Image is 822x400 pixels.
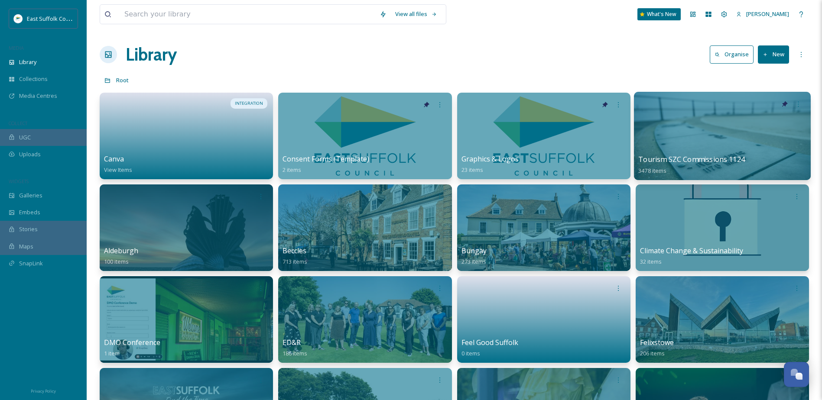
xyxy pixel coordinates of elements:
[19,75,48,83] span: Collections
[461,154,519,164] span: Graphics & Logos
[19,242,33,251] span: Maps
[283,247,307,265] a: Beccles713 items
[31,388,56,394] span: Privacy Policy
[31,385,56,396] a: Privacy Policy
[710,45,754,63] button: Organise
[104,246,138,255] span: Aldeburgh
[19,191,42,200] span: Galleries
[461,166,483,174] span: 23 items
[283,258,307,265] span: 713 items
[14,14,23,23] img: ESC%20Logo.png
[19,133,31,142] span: UGC
[9,178,29,184] span: WIDGETS
[283,339,307,357] a: ED&R186 items
[283,154,369,164] span: Consent Forms (Template)
[100,93,273,179] a: INTEGRATIONCanvaView Items
[461,258,486,265] span: 273 items
[638,166,666,174] span: 3478 items
[19,150,41,158] span: Uploads
[126,42,177,68] a: Library
[116,76,129,84] span: Root
[283,349,307,357] span: 186 items
[283,246,306,255] span: Beccles
[640,258,662,265] span: 32 items
[640,247,743,265] a: Climate Change & Sustainability32 items
[104,349,120,357] span: 1 item
[104,247,138,265] a: Aldeburgh100 items
[19,92,57,100] span: Media Centres
[104,154,124,164] span: Canva
[9,45,24,51] span: MEDIA
[758,45,789,63] button: New
[638,155,745,164] span: Tourism SZC Commissions 1124
[19,208,40,216] span: Embeds
[104,339,160,357] a: DMO Conference1 item
[283,166,301,174] span: 2 items
[120,5,375,24] input: Search your library
[104,166,132,174] span: View Items
[116,75,129,85] a: Root
[9,120,27,126] span: COLLECT
[746,10,789,18] span: [PERSON_NAME]
[391,6,442,23] a: View all files
[640,339,674,357] a: Felixstowe206 items
[461,155,519,174] a: Graphics & Logos23 items
[283,155,369,174] a: Consent Forms (Template)2 items
[637,8,681,20] a: What's New
[19,259,43,268] span: SnapLink
[27,14,78,23] span: East Suffolk Council
[461,247,487,265] a: Bungay273 items
[784,362,809,387] button: Open Chat
[19,58,36,66] span: Library
[104,338,160,347] span: DMO Conference
[461,339,518,357] a: Feel Good Suffolk0 items
[640,338,674,347] span: Felixstowe
[461,349,480,357] span: 0 items
[235,100,263,106] span: INTEGRATION
[104,258,129,265] span: 100 items
[638,155,745,174] a: Tourism SZC Commissions 11243478 items
[640,349,665,357] span: 206 items
[732,6,793,23] a: [PERSON_NAME]
[19,225,38,233] span: Stories
[461,338,518,347] span: Feel Good Suffolk
[640,246,743,255] span: Climate Change & Sustainability
[461,246,487,255] span: Bungay
[283,338,301,347] span: ED&R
